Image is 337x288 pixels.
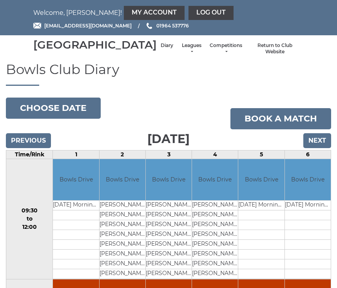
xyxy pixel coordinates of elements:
td: Bowls Drive [285,159,331,200]
img: Email [33,23,41,29]
td: [PERSON_NAME] [146,210,192,220]
a: Email [EMAIL_ADDRESS][DOMAIN_NAME] [33,22,132,29]
td: [DATE] Morning Bowls Club [238,200,284,210]
a: Book a match [230,108,331,129]
td: Bowls Drive [53,159,99,200]
div: [GEOGRAPHIC_DATA] [33,39,157,51]
td: 6 [284,150,331,159]
td: 2 [99,150,145,159]
td: Bowls Drive [192,159,238,200]
input: Next [303,133,331,148]
a: Leagues [181,42,202,55]
td: [PERSON_NAME] [146,220,192,230]
td: [PERSON_NAME] [192,210,238,220]
td: [PERSON_NAME] [146,200,192,210]
td: [PERSON_NAME] [146,230,192,239]
td: [DATE] Morning Bowls Club [285,200,331,210]
a: Diary [161,42,173,49]
td: [PERSON_NAME] [146,239,192,249]
input: Previous [6,133,51,148]
td: [PERSON_NAME] [100,200,145,210]
td: [PERSON_NAME] [100,210,145,220]
td: [PERSON_NAME] [192,239,238,249]
td: [PERSON_NAME] [192,220,238,230]
a: My Account [124,6,185,20]
td: 4 [192,150,238,159]
td: 1 [53,150,99,159]
td: Bowls Drive [146,159,192,200]
td: Bowls Drive [100,159,145,200]
td: [PERSON_NAME] [100,269,145,279]
td: [PERSON_NAME] [146,249,192,259]
a: Phone us 01964 537776 [145,22,189,29]
td: 3 [145,150,192,159]
td: [PERSON_NAME] [100,220,145,230]
span: 01964 537776 [156,23,189,29]
a: Competitions [210,42,242,55]
td: [PERSON_NAME] [192,200,238,210]
td: [PERSON_NAME] [192,249,238,259]
span: [EMAIL_ADDRESS][DOMAIN_NAME] [44,23,132,29]
td: Bowls Drive [238,159,284,200]
td: [DATE] Morning Bowls Club [53,200,99,210]
td: 09:30 to 12:00 [6,159,53,279]
td: [PERSON_NAME] [146,259,192,269]
button: Choose date [6,98,101,119]
td: Time/Rink [6,150,53,159]
td: [PERSON_NAME] [146,269,192,279]
td: 5 [238,150,284,159]
td: [PERSON_NAME] [100,239,145,249]
td: [PERSON_NAME] [100,249,145,259]
td: [PERSON_NAME] [192,259,238,269]
td: [PERSON_NAME] [100,259,145,269]
a: Return to Club Website [250,42,300,55]
nav: Welcome, [PERSON_NAME]! [33,6,304,20]
img: Phone us [147,23,152,29]
h1: Bowls Club Diary [6,62,331,86]
td: [PERSON_NAME] [192,230,238,239]
td: [PERSON_NAME] [192,269,238,279]
a: Log out [188,6,234,20]
td: [PERSON_NAME] [100,230,145,239]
